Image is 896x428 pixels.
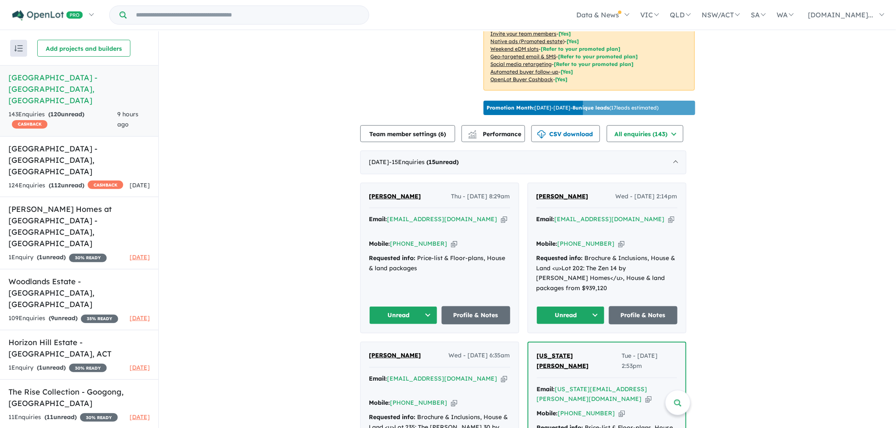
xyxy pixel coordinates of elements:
[369,413,416,421] strong: Requested info:
[48,110,84,118] strong: ( unread)
[130,253,150,261] span: [DATE]
[536,192,589,202] a: [PERSON_NAME]
[536,215,555,223] strong: Email:
[369,375,387,382] strong: Email:
[69,364,107,372] span: 30 % READY
[130,314,150,322] span: [DATE]
[555,215,665,223] a: [EMAIL_ADDRESS][DOMAIN_NAME]
[607,125,683,142] button: All enquiries (143)
[470,130,522,138] span: Performance
[8,313,118,324] div: 109 Enquir ies
[491,30,557,37] u: Invite your team members
[369,351,421,361] a: [PERSON_NAME]
[390,399,448,406] a: [PHONE_NUMBER]
[12,10,83,21] img: Openlot PRO Logo White
[609,306,678,324] a: Profile & Notes
[37,40,130,57] button: Add projects and builders
[449,351,510,361] span: Wed - [DATE] 6:35am
[451,398,457,407] button: Copy
[39,364,42,371] span: 1
[531,125,600,142] button: CSV download
[429,158,436,166] span: 15
[47,413,53,421] span: 11
[567,38,579,44] span: [Yes]
[8,110,117,130] div: 143 Enquir ies
[468,133,477,138] img: bar-chart.svg
[81,315,118,323] span: 35 % READY
[387,375,498,382] a: [EMAIL_ADDRESS][DOMAIN_NAME]
[536,306,605,324] button: Unread
[808,11,874,19] span: [DOMAIN_NAME]...
[37,253,66,261] strong: ( unread)
[537,385,555,393] strong: Email:
[645,395,652,403] button: Copy
[88,181,123,189] span: CASHBACK
[501,215,507,224] button: Copy
[49,314,77,322] strong: ( unread)
[487,104,659,112] p: [DATE] - [DATE] - ( 17 leads estimated)
[536,254,583,262] strong: Requested info:
[537,351,622,371] a: [US_STATE] [PERSON_NAME]
[491,61,552,67] u: Social media retargeting
[536,240,558,247] strong: Mobile:
[427,158,459,166] strong: ( unread)
[51,314,54,322] span: 9
[369,306,438,324] button: Unread
[51,181,61,189] span: 112
[442,306,510,324] a: Profile & Notes
[8,276,150,310] h5: Woodlands Estate - [GEOGRAPHIC_DATA] , [GEOGRAPHIC_DATA]
[536,192,589,200] span: [PERSON_NAME]
[14,45,23,52] img: sort.svg
[390,158,459,166] span: - 15 Enquir ies
[8,386,150,409] h5: The Rise Collection - Googong , [GEOGRAPHIC_DATA]
[369,399,390,406] strong: Mobile:
[8,143,150,177] h5: [GEOGRAPHIC_DATA] - [GEOGRAPHIC_DATA] , [GEOGRAPHIC_DATA]
[12,120,47,129] span: CASHBACK
[491,38,565,44] u: Native ads (Promoted estate)
[451,239,457,248] button: Copy
[537,409,558,417] strong: Mobile:
[8,363,107,373] div: 1 Enquir y
[618,239,625,248] button: Copy
[390,240,448,247] a: [PHONE_NUMBER]
[491,69,559,75] u: Automated buyer follow-up
[44,413,77,421] strong: ( unread)
[369,253,510,274] div: Price-list & Floor-plans, House & land packages
[556,76,568,82] span: [Yes]
[8,72,150,106] h5: [GEOGRAPHIC_DATA] - [GEOGRAPHIC_DATA] , [GEOGRAPHIC_DATA]
[573,104,610,111] b: 8 unique leads
[37,364,66,371] strong: ( unread)
[8,337,150,359] h5: Horizon Hill Estate - [GEOGRAPHIC_DATA] , ACT
[369,192,421,202] a: [PERSON_NAME]
[8,412,118,423] div: 11 Enquir ies
[130,413,150,421] span: [DATE]
[130,364,150,371] span: [DATE]
[491,53,556,60] u: Geo-targeted email & SMS
[501,374,507,383] button: Copy
[369,240,390,247] strong: Mobile:
[451,192,510,202] span: Thu - [DATE] 8:29am
[537,352,589,370] span: [US_STATE] [PERSON_NAME]
[387,215,498,223] a: [EMAIL_ADDRESS][DOMAIN_NAME]
[462,125,525,142] button: Performance
[558,240,615,247] a: [PHONE_NUMBER]
[537,130,546,139] img: download icon
[561,69,573,75] span: [Yes]
[369,215,387,223] strong: Email:
[668,215,675,224] button: Copy
[616,192,678,202] span: Wed - [DATE] 2:14pm
[468,130,476,135] img: line-chart.svg
[537,385,647,403] a: [US_STATE][EMAIL_ADDRESS][PERSON_NAME][DOMAIN_NAME]
[50,110,61,118] span: 120
[554,61,634,67] span: [Refer to your promoted plan]
[39,253,42,261] span: 1
[491,46,539,52] u: Weekend eDM slots
[369,254,416,262] strong: Requested info:
[491,76,553,82] u: OpenLot Buyer Cashback
[536,253,678,294] div: Brochure & Inclusions, House & Land <u>Lot 202: The Zen 14 by [PERSON_NAME] Homes</u>, House & la...
[49,181,84,189] strong: ( unread)
[622,351,677,371] span: Tue - [DATE] 2:53pm
[69,254,107,262] span: 30 % READY
[487,104,535,111] b: Promotion Month:
[360,125,455,142] button: Team member settings (6)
